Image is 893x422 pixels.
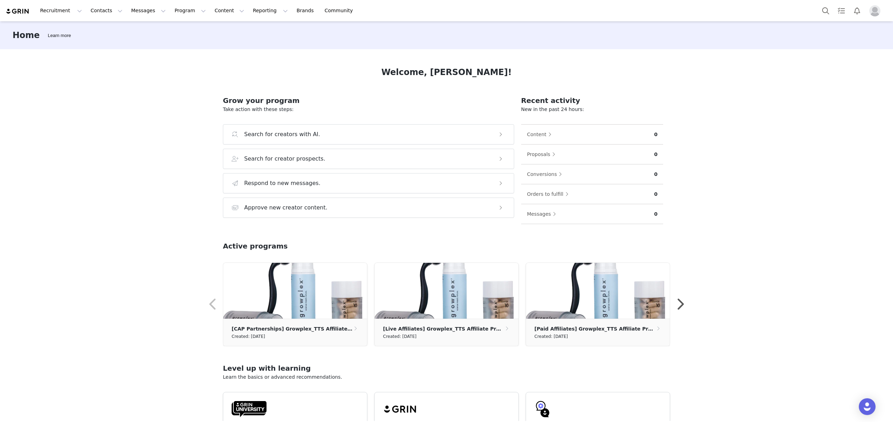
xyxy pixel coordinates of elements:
[87,3,127,18] button: Contacts
[321,3,360,18] a: Community
[865,5,887,16] button: Profile
[232,401,267,417] img: GRIN-University-Logo-Black.svg
[818,3,833,18] button: Search
[249,3,292,18] button: Reporting
[223,263,367,319] img: 84291841-fb87-4c59-a9e2-0b86963aaa79.png
[534,325,655,333] p: [Paid Affiliates] Growplex_TTS Affiliate Program
[381,66,512,79] h1: Welcome, [PERSON_NAME]!
[36,3,86,18] button: Recruitment
[223,241,288,251] h2: Active programs
[527,188,572,200] button: Orders to fulfill
[534,401,551,417] img: GRIN-help-icon.svg
[834,3,849,18] a: Tasks
[375,263,518,319] img: 84291841-fb87-4c59-a9e2-0b86963aaa79.png
[223,363,670,373] h2: Level up with learning
[654,171,658,178] p: 0
[521,106,663,113] p: New in the past 24 hours:
[869,5,880,16] img: placeholder-profile.jpg
[223,173,514,193] button: Respond to new messages.
[232,333,265,340] small: Created: [DATE]
[244,155,325,163] h3: Search for creator prospects.
[223,106,514,113] p: Take action with these steps:
[859,398,876,415] div: Open Intercom Messenger
[521,95,663,106] h2: Recent activity
[527,169,566,180] button: Conversions
[210,3,248,18] button: Content
[654,131,658,138] p: 0
[127,3,170,18] button: Messages
[526,263,670,319] img: 84291841-fb87-4c59-a9e2-0b86963aaa79.png
[170,3,210,18] button: Program
[223,198,514,218] button: Approve new creator content.
[244,130,320,139] h3: Search for creators with AI.
[292,3,320,18] a: Brands
[527,129,555,140] button: Content
[654,191,658,198] p: 0
[654,210,658,218] p: 0
[13,29,40,42] h3: Home
[383,401,418,417] img: grin-logo-black.svg
[527,149,559,160] button: Proposals
[46,32,72,39] div: Tooltip anchor
[527,208,560,220] button: Messages
[244,179,321,187] h3: Respond to new messages.
[654,151,658,158] p: 0
[223,149,514,169] button: Search for creator prospects.
[223,124,514,145] button: Search for creators with AI.
[223,95,514,106] h2: Grow your program
[232,325,353,333] p: [CAP Partnerships] Growplex_TTS Affiliate Program
[383,325,504,333] p: [Live Affiliates] Growplex_TTS Affiliate Program
[6,8,30,15] img: grin logo
[534,333,568,340] small: Created: [DATE]
[383,333,417,340] small: Created: [DATE]
[849,3,865,18] button: Notifications
[244,203,328,212] h3: Approve new creator content.
[223,373,670,381] p: Learn the basics or advanced recommendations.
